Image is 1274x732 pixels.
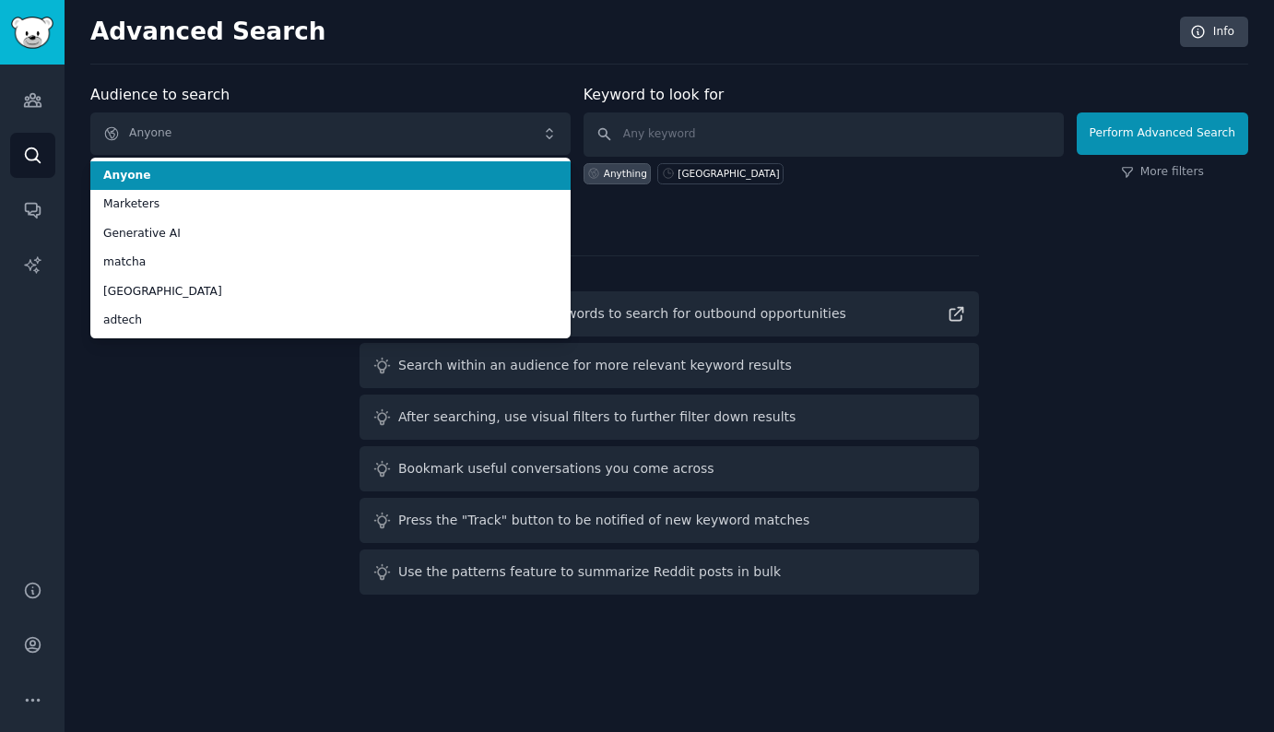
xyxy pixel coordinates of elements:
span: Marketers [103,196,558,213]
span: Generative AI [103,226,558,242]
span: [GEOGRAPHIC_DATA] [103,284,558,301]
div: After searching, use visual filters to further filter down results [398,407,796,427]
button: Anyone [90,112,571,155]
input: Any keyword [584,112,1064,157]
a: More filters [1121,164,1204,181]
div: Search within an audience for more relevant keyword results [398,356,792,375]
div: Press the "Track" button to be notified of new keyword matches [398,511,809,530]
a: Info [1180,17,1248,48]
div: Anything [604,167,647,180]
label: Audience to search [90,86,230,103]
div: Bookmark useful conversations you come across [398,459,714,478]
div: [GEOGRAPHIC_DATA] [678,167,779,180]
div: Read guide on helpful keywords to search for outbound opportunities [398,304,846,324]
button: Perform Advanced Search [1077,112,1248,155]
img: GummySearch logo [11,17,53,49]
div: Use the patterns feature to summarize Reddit posts in bulk [398,562,781,582]
label: Keyword to look for [584,86,725,103]
h2: Advanced Search [90,18,1170,47]
span: matcha [103,254,558,271]
span: Anyone [103,168,558,184]
span: adtech [103,313,558,329]
ul: Anyone [90,158,571,338]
